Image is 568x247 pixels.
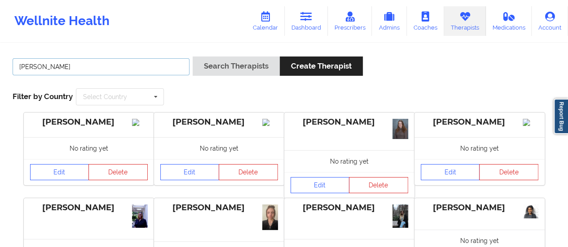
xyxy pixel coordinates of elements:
[160,117,278,127] div: [PERSON_NAME]
[291,177,350,193] a: Edit
[246,6,285,36] a: Calendar
[132,119,148,126] img: Image%2Fplaceholer-image.png
[392,119,408,139] img: 12464694-d08d-45e8-b89f-4f12f27c50fb_IMG_4480.jpeg
[392,204,408,228] img: 0835415d-06e6-44a3-b5c1-d628e83c7203_IMG_3054.jpeg
[291,117,408,127] div: [PERSON_NAME]
[407,6,444,36] a: Coaches
[262,204,278,230] img: 779f1f66-6c34-41fa-a567-4dd406fe5b89_IMG_7574.jpg
[284,150,414,172] div: No rating yet
[193,56,280,76] button: Search Therapists
[13,92,73,101] span: Filter by Country
[88,164,148,180] button: Delete
[30,117,148,127] div: [PERSON_NAME]
[160,164,220,180] a: Edit
[372,6,407,36] a: Admins
[154,137,284,159] div: No rating yet
[444,6,486,36] a: Therapists
[83,94,127,100] div: Select Country
[262,119,278,126] img: Image%2Fplaceholer-image.png
[486,6,532,36] a: Medications
[24,137,154,159] div: No rating yet
[30,164,89,180] a: Edit
[280,56,363,76] button: Create Therapist
[160,203,278,213] div: [PERSON_NAME]
[554,99,568,134] a: Report Bug
[291,203,408,213] div: [PERSON_NAME]
[479,164,538,180] button: Delete
[13,58,189,75] input: Search Keywords
[328,6,372,36] a: Prescribers
[421,203,538,213] div: [PERSON_NAME]
[532,6,568,36] a: Account
[414,137,545,159] div: No rating yet
[219,164,278,180] button: Delete
[30,203,148,213] div: [PERSON_NAME]
[523,204,538,219] img: 999d0e34-0391-4fb9-9c2f-1a2463b577ff_pho6.PNG
[421,117,538,127] div: [PERSON_NAME]
[285,6,328,36] a: Dashboard
[421,164,480,180] a: Edit
[349,177,408,193] button: Delete
[132,204,148,228] img: e8d9322b-87a8-4749-8894-564a7aebbd30_ARC_Headshot.JPG
[523,119,538,126] img: Image%2Fplaceholer-image.png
